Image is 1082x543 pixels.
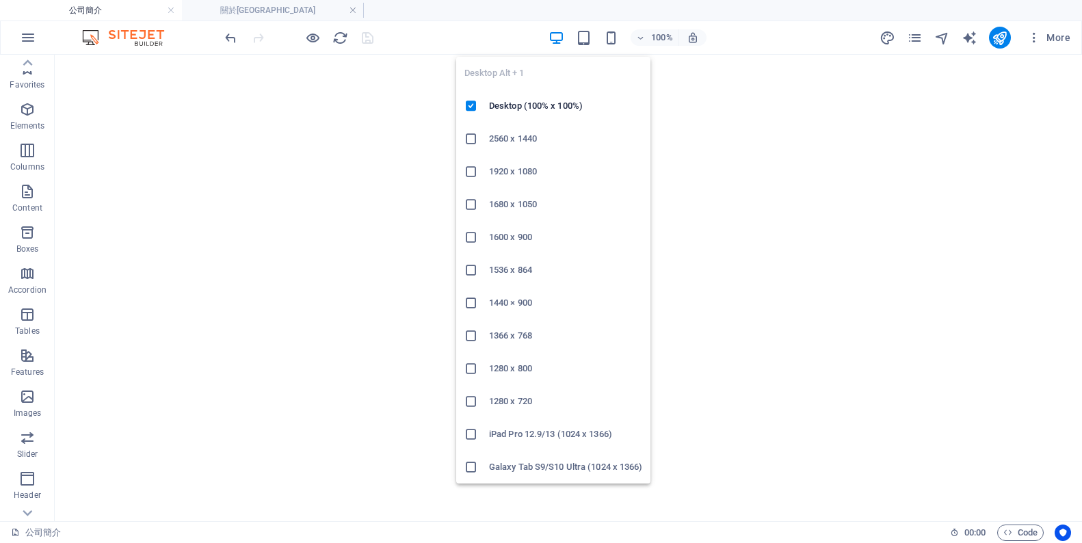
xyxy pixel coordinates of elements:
p: Tables [15,326,40,336]
h6: 1280 x 800 [489,360,642,377]
h4: 關於[GEOGRAPHIC_DATA] [182,3,364,18]
span: : [974,527,976,538]
h6: 100% [651,29,673,46]
h6: 1280 x 720 [489,393,642,410]
span: 00 00 [964,525,986,541]
button: 100% [631,29,679,46]
button: undo [222,29,239,46]
i: On resize automatically adjust zoom level to fit chosen device. [687,31,699,44]
p: Accordion [8,284,47,295]
button: More [1022,27,1076,49]
i: Navigator [934,30,950,46]
i: AI Writer [962,30,977,46]
i: Pages (Ctrl+Alt+S) [907,30,923,46]
h6: Session time [950,525,986,541]
p: Header [14,490,41,501]
button: Code [997,525,1044,541]
img: Editor Logo [79,29,181,46]
h6: 1536 x 864 [489,262,642,278]
h6: Desktop (100% x 100%) [489,98,642,114]
h6: 1920 x 1080 [489,163,642,180]
h6: iPad Pro 12.9/13 (1024 x 1366) [489,426,642,442]
button: publish [989,27,1011,49]
span: More [1027,31,1070,44]
p: Images [14,408,42,419]
button: reload [332,29,348,46]
p: Slider [17,449,38,460]
p: Columns [10,161,44,172]
h6: 2560 x 1440 [489,131,642,147]
p: Features [11,367,44,378]
button: text_generator [962,29,978,46]
p: Favorites [10,79,44,90]
a: Click to cancel selection. Double-click to open Pages [11,525,61,541]
h6: 1680 x 1050 [489,196,642,213]
button: pages [907,29,923,46]
h6: 1440 × 900 [489,295,642,311]
button: Usercentrics [1055,525,1071,541]
p: Content [12,202,42,213]
p: Elements [10,120,45,131]
p: Boxes [16,243,39,254]
h6: Galaxy Tab S9/S10 Ultra (1024 x 1366) [489,459,642,475]
i: Design (Ctrl+Alt+Y) [880,30,895,46]
button: design [880,29,896,46]
span: Code [1003,525,1038,541]
button: navigator [934,29,951,46]
h6: 1600 x 900 [489,229,642,246]
i: Undo: Change pages (Ctrl+Z) [223,30,239,46]
h6: 1366 x 768 [489,328,642,344]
